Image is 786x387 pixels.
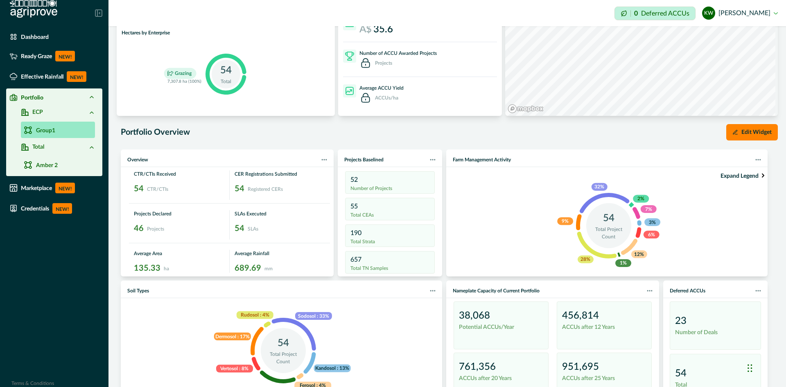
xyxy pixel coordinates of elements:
button: Edit Widget [726,124,778,140]
text: 7% [645,207,652,212]
p: SLAs [248,224,258,233]
p: Potential ACCUs/Year [459,323,543,332]
p: Total [29,143,44,152]
p: NEW! [55,183,75,193]
p: 52 [350,175,429,185]
p: A$ [359,25,372,34]
a: MarketplaceNEW! [6,179,102,197]
p: NEW! [67,71,86,82]
a: Terms & Conditions [11,381,54,386]
p: Amber 2 [36,161,58,170]
p: Average Area [134,250,224,257]
p: Effective Rainfall [21,73,63,80]
p: 951,695 [562,360,611,374]
div: Drag [748,356,752,380]
text: 6% [648,232,655,237]
p: NEW! [55,51,75,61]
p: 35.6 [373,25,393,34]
p: 55 [350,201,429,211]
p: Portfolio Overview [121,126,190,138]
p: 135.33 [134,262,160,274]
p: 54 [220,63,232,78]
iframe: Chat Widget [745,348,786,387]
text: 32% [594,184,604,189]
p: Overview [127,156,148,163]
p: Marketplace [21,185,52,191]
p: 0 [634,10,638,17]
a: Mapbox logo [508,104,544,113]
text: 1% [620,260,627,265]
a: Group1 [21,122,95,138]
a: Effective RainfallNEW! [6,68,102,85]
p: Projects [147,224,164,233]
p: Number of ACCU Awarded Projects [359,50,437,57]
p: ha [164,264,169,272]
text: 12% [634,252,644,257]
p: Total CEAs [350,211,429,219]
p: Credentials [21,205,49,212]
p: Number of Deals [675,328,756,337]
p: 46 [134,222,144,235]
a: CredentialsNEW! [6,200,102,217]
p: Projects [375,61,392,66]
p: SLAs Executed [235,210,325,217]
p: Total Strata [350,238,429,245]
p: Total [221,78,231,85]
p: Projects Declared [134,210,224,217]
p: Nameplate Capacity of Current Portfolio [453,287,540,294]
p: Portfolio [21,94,43,101]
p: 54 [675,366,756,381]
p: 689.69 [235,262,261,274]
p: ACCUs after 25 Years [562,374,646,383]
p: Average ACCU Yield [359,84,404,92]
p: 54 [134,183,144,195]
span: Expand Legend [720,170,762,181]
p: 456,814 [562,308,611,323]
text: 28% [580,257,590,262]
text: 9% [562,219,569,224]
p: Farm Management Activity [453,156,511,163]
p: Total TN Samples [350,265,429,272]
p: 23 [675,314,756,328]
p: CER Registrations Submitted [235,170,325,178]
p: ACCUs/ha [375,95,398,100]
text: 2% [637,196,644,201]
p: Average Rainfall [235,250,325,257]
text: Grazing [174,71,192,77]
p: 38,068 [459,308,508,323]
a: Ready GrazeNEW! [6,48,102,65]
text: 3% [649,220,656,225]
p: ACCUs after 20 Years [459,374,543,383]
text: 7,307.8 ha (100%) [167,80,201,84]
p: Number of Projects [350,185,429,192]
p: Soil Types [127,287,149,294]
p: 54 [235,222,244,235]
p: Deferred ACCUs [641,10,689,16]
p: Hectares by Enterprise [122,29,330,36]
p: Group1 [36,127,55,135]
p: 657 [350,255,429,265]
p: 54 [235,183,244,195]
a: Dashboard [6,29,102,44]
p: Dashboard [21,34,49,40]
p: 190 [350,228,429,238]
p: NEW! [52,203,72,214]
p: CTR/CTIs [147,185,168,193]
p: Projects Baselined [344,156,384,163]
a: Amber 2 [21,156,95,173]
div: Average ACCU Yield icon [343,84,356,97]
text: Rudosol : 4% [240,312,269,317]
text: Sodosol : 33% [298,314,329,319]
p: Registered CERs [248,185,283,193]
p: Deferred ACCUs [670,287,705,294]
div: Number of ACCU Awarded Projects icon [343,50,356,63]
p: mm [264,264,273,272]
p: ACCUs after 12 Years [562,323,646,332]
p: CTR/CTIs Received [134,170,224,178]
button: kieren whittock[PERSON_NAME] [702,3,778,23]
p: 761,356 [459,360,508,374]
p: ECP [29,108,43,117]
p: Ready Graze [21,53,52,59]
text: Dermosol : 17% [215,334,249,339]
